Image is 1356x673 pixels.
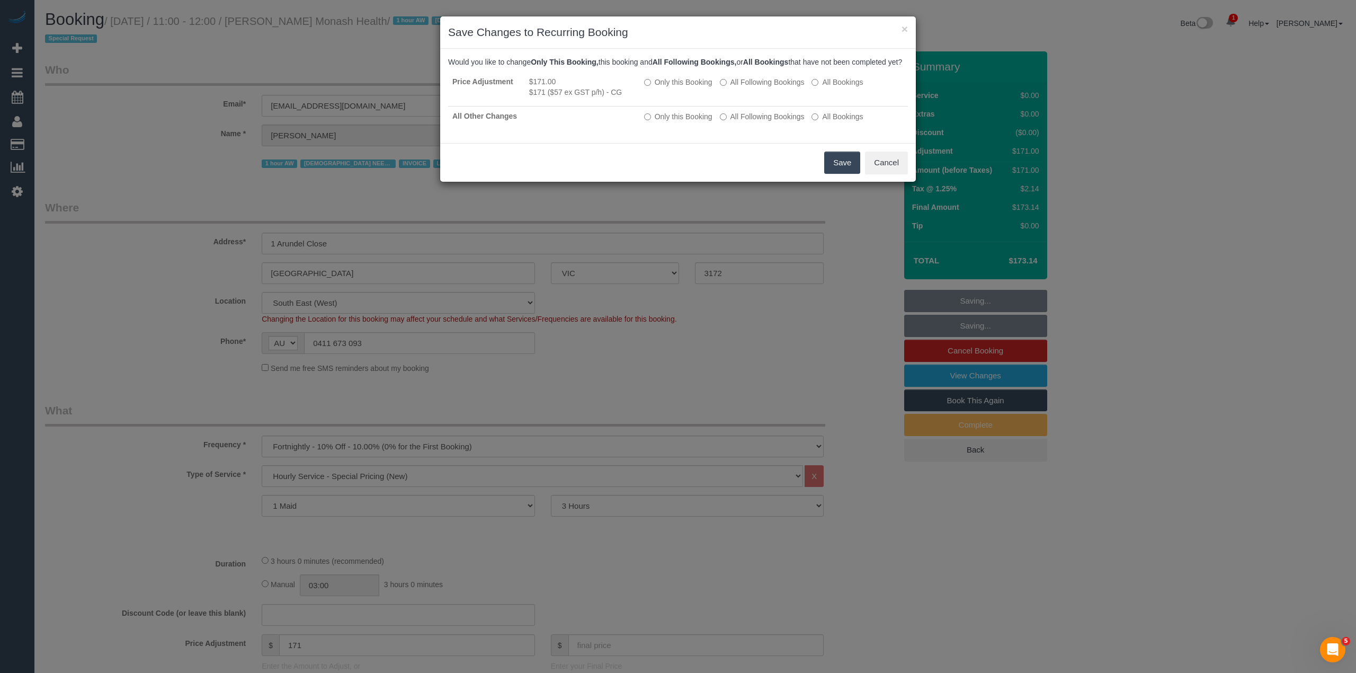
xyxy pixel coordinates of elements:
[865,152,908,174] button: Cancel
[644,111,712,122] label: All other bookings in the series will remain the same.
[811,113,818,120] input: All Bookings
[448,57,908,67] p: Would you like to change this booking and or that have not been completed yet?
[452,112,517,120] strong: All Other Changes
[644,77,712,87] label: All other bookings in the series will remain the same.
[720,79,727,86] input: All Following Bookings
[529,87,636,98] li: $171 ($57 ex GST p/h) - CG
[720,111,805,122] label: This and all the bookings after it will be changed.
[811,111,863,122] label: All bookings that have not been completed yet will be changed.
[1342,637,1350,645] span: 5
[743,58,789,66] b: All Bookings
[1320,637,1345,662] iframe: Intercom live chat
[653,58,737,66] b: All Following Bookings,
[720,77,805,87] label: This and all the bookings after it will be changed.
[824,152,860,174] button: Save
[811,77,863,87] label: All bookings that have not been completed yet will be changed.
[452,77,513,86] strong: Price Adjustment
[448,24,908,40] h3: Save Changes to Recurring Booking
[644,79,651,86] input: Only this Booking
[644,113,651,120] input: Only this Booking
[811,79,818,86] input: All Bookings
[902,23,908,34] button: ×
[529,76,636,87] li: $171.00
[531,58,599,66] b: Only This Booking,
[720,113,727,120] input: All Following Bookings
